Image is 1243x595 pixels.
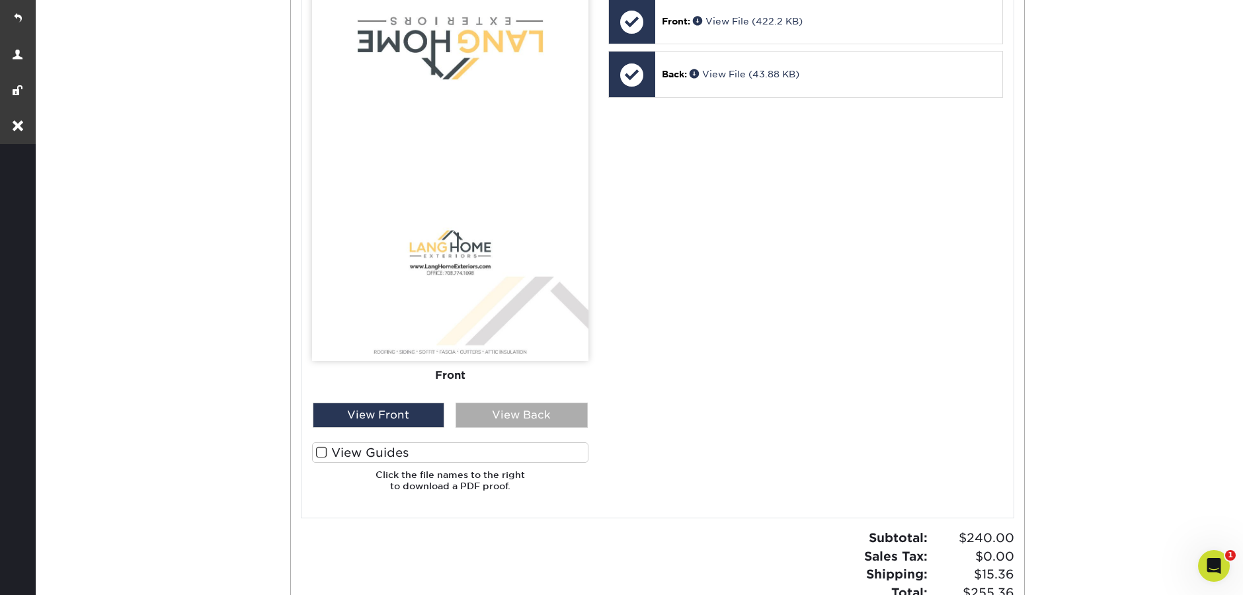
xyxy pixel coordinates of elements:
[312,360,588,389] div: Front
[932,547,1014,566] span: $0.00
[3,555,112,590] iframe: Google Customer Reviews
[662,16,690,26] span: Front:
[312,469,588,502] h6: Click the file names to the right to download a PDF proof.
[456,403,588,428] div: View Back
[662,69,687,79] span: Back:
[932,565,1014,584] span: $15.36
[312,442,588,463] label: View Guides
[693,16,803,26] a: View File (422.2 KB)
[866,567,928,581] strong: Shipping:
[864,549,928,563] strong: Sales Tax:
[690,69,799,79] a: View File (43.88 KB)
[869,530,928,545] strong: Subtotal:
[1198,550,1230,582] iframe: Intercom live chat
[932,529,1014,547] span: $240.00
[1225,550,1236,561] span: 1
[313,403,445,428] div: View Front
